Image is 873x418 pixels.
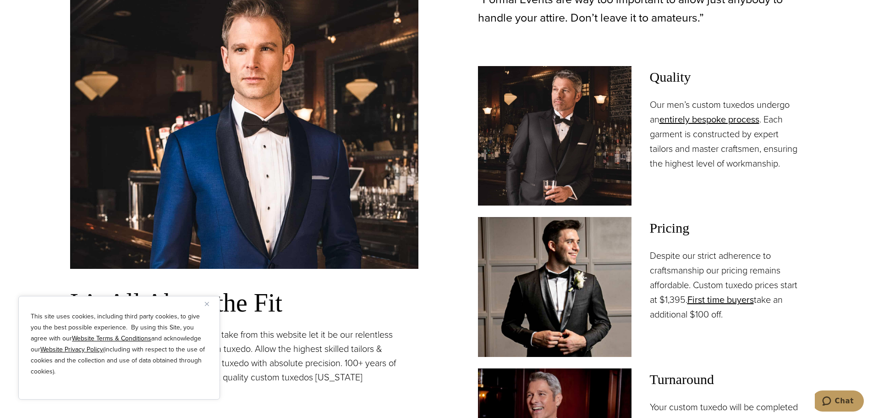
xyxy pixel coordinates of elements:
[205,298,216,309] button: Close
[659,112,759,126] a: entirely bespoke process
[40,345,103,354] a: Website Privacy Policy
[650,97,803,171] p: Our men’s custom tuxedos undergo an . Each garment is constructed by expert tailors and master cr...
[31,311,208,377] p: This site uses cookies, including third party cookies, to give you the best possible experience. ...
[70,287,418,318] h3: It’s All About the Fit
[650,368,803,390] span: Turnaround
[687,293,754,307] a: First time buyers
[650,66,803,88] span: Quality
[650,217,803,239] span: Pricing
[650,248,803,322] p: Despite our strict adherence to craftsmanship our pricing remains affordable. Custom tuxedo price...
[478,217,631,357] img: Client in classic black shawl collar black custom tuxedo.
[70,328,418,399] p: If there is one piece of information you take from this website let it be our relentless dedicati...
[478,66,631,206] img: Model at bar in vested custom wedding tuxedo in black with white shirt and black bowtie. Fabric b...
[205,302,209,306] img: Close
[72,334,151,343] a: Website Terms & Conditions
[815,390,864,413] iframe: Opens a widget where you can chat to one of our agents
